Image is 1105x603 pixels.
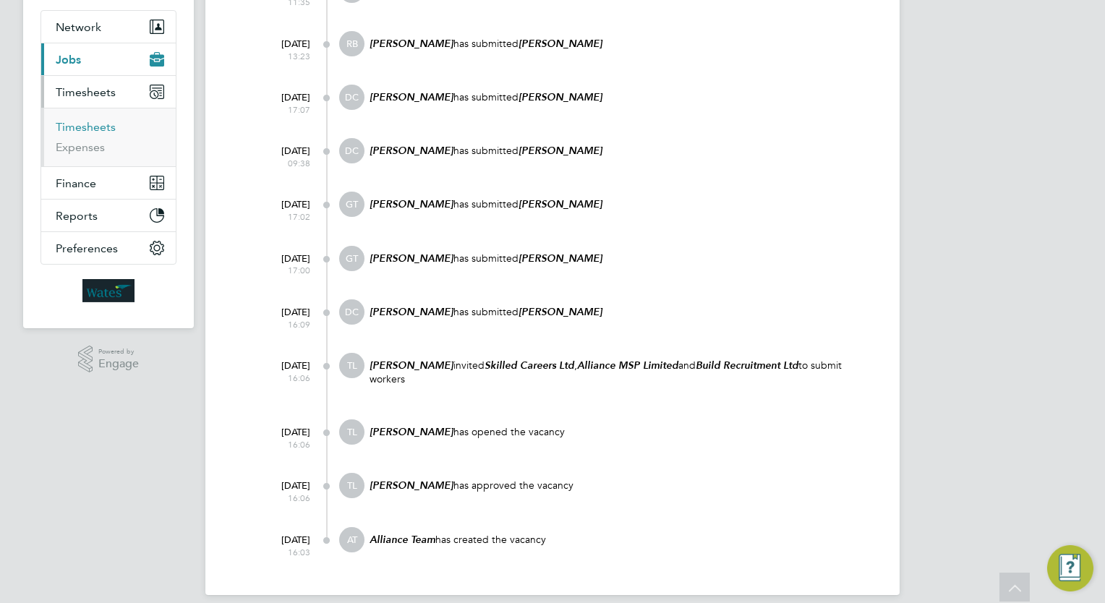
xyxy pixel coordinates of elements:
[252,439,310,450] span: 16:06
[56,241,118,255] span: Preferences
[368,37,871,51] p: has submitted
[370,145,453,157] em: [PERSON_NAME]
[370,38,453,50] em: [PERSON_NAME]
[368,144,871,158] p: has submitted
[252,492,310,504] span: 16:06
[252,473,310,503] div: [DATE]
[368,425,871,439] p: has opened the vacancy
[519,252,602,265] em: [PERSON_NAME]
[252,319,310,330] span: 16:09
[98,358,139,370] span: Engage
[252,31,310,61] div: [DATE]
[696,359,798,372] em: Build Recruitment Ltd
[339,85,364,110] span: DC
[370,306,453,318] em: [PERSON_NAME]
[56,120,116,134] a: Timesheets
[485,359,574,372] em: Skilled Careers Ltd
[252,51,310,62] span: 13:23
[252,353,310,383] div: [DATE]
[370,426,453,438] em: [PERSON_NAME]
[252,265,310,276] span: 17:00
[368,359,871,385] p: invited , and to submit workers
[252,246,310,276] div: [DATE]
[370,91,453,103] em: [PERSON_NAME]
[519,306,602,318] em: [PERSON_NAME]
[56,20,101,34] span: Network
[41,76,176,108] button: Timesheets
[41,11,176,43] button: Network
[370,479,453,492] em: [PERSON_NAME]
[370,534,435,546] em: Alliance Team
[519,38,602,50] em: [PERSON_NAME]
[41,167,176,199] button: Finance
[339,138,364,163] span: DC
[252,527,310,557] div: [DATE]
[368,479,871,492] p: has approved the vacancy
[41,43,176,75] button: Jobs
[41,200,176,231] button: Reports
[339,353,364,378] span: TL
[56,176,96,190] span: Finance
[519,91,602,103] em: [PERSON_NAME]
[252,419,310,450] div: [DATE]
[368,533,871,547] p: has created the vacancy
[519,145,602,157] em: [PERSON_NAME]
[252,192,310,222] div: [DATE]
[519,198,602,210] em: [PERSON_NAME]
[370,252,453,265] em: [PERSON_NAME]
[370,198,453,210] em: [PERSON_NAME]
[252,104,310,116] span: 17:07
[78,346,140,373] a: Powered byEngage
[339,419,364,445] span: TL
[368,305,871,319] p: has submitted
[252,85,310,115] div: [DATE]
[56,85,116,99] span: Timesheets
[339,192,364,217] span: GT
[252,158,310,169] span: 09:38
[370,359,453,372] em: [PERSON_NAME]
[252,211,310,223] span: 17:02
[368,90,871,104] p: has submitted
[339,31,364,56] span: RB
[252,299,310,330] div: [DATE]
[41,108,176,166] div: Timesheets
[252,547,310,558] span: 16:03
[56,53,81,67] span: Jobs
[56,140,105,154] a: Expenses
[368,197,871,211] p: has submitted
[368,252,871,265] p: has submitted
[98,346,139,358] span: Powered by
[41,232,176,264] button: Preferences
[339,246,364,271] span: GT
[1047,545,1093,591] button: Engage Resource Center
[252,138,310,168] div: [DATE]
[56,209,98,223] span: Reports
[82,279,135,302] img: wates-logo-retina.png
[577,359,678,372] em: Alliance MSP Limited
[339,299,364,325] span: DC
[252,372,310,384] span: 16:06
[339,473,364,498] span: TL
[339,527,364,552] span: AT
[40,279,176,302] a: Go to home page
